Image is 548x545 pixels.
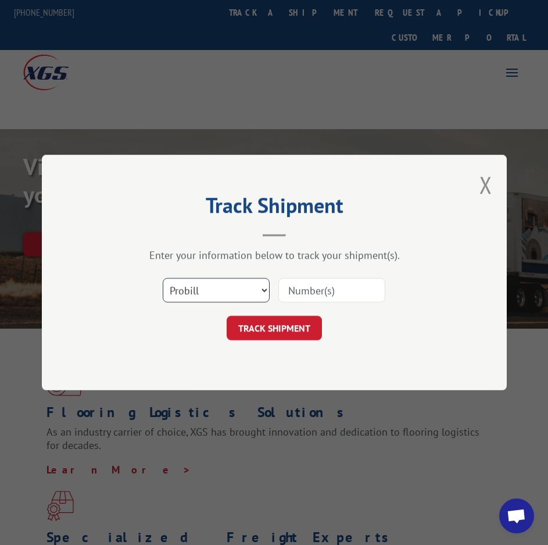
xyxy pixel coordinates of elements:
[278,278,385,302] input: Number(s)
[100,248,449,262] div: Enter your information below to track your shipment(s).
[479,169,492,200] button: Close modal
[499,498,534,533] div: Open chat
[227,316,322,340] button: TRACK SHIPMENT
[100,197,449,219] h2: Track Shipment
